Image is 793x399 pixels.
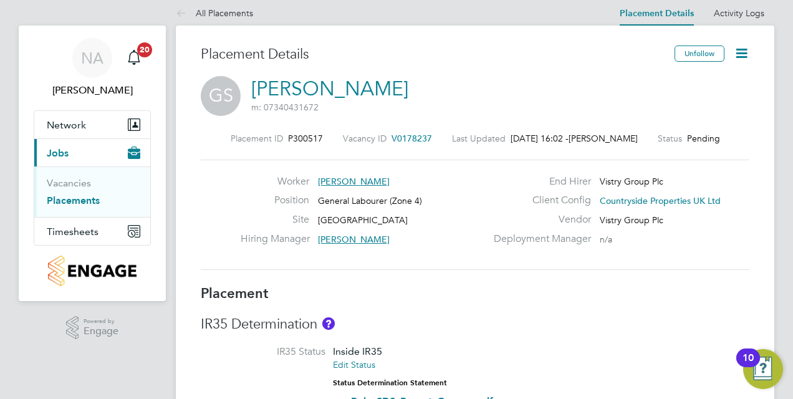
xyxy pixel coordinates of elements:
[201,285,269,302] b: Placement
[47,226,99,238] span: Timesheets
[600,195,721,206] span: Countryside Properties UK Ltd
[48,256,136,286] img: countryside-properties-logo-retina.png
[318,234,390,245] span: [PERSON_NAME]
[486,175,591,188] label: End Hirer
[34,218,150,245] button: Timesheets
[743,358,754,374] div: 10
[251,77,408,101] a: [PERSON_NAME]
[176,7,253,19] a: All Placements
[333,345,382,357] span: Inside IR35
[34,139,150,166] button: Jobs
[122,38,147,78] a: 20
[201,345,325,358] label: IR35 Status
[201,46,665,64] h3: Placement Details
[620,8,694,19] a: Placement Details
[34,111,150,138] button: Network
[34,38,151,98] a: NA[PERSON_NAME]
[333,359,375,370] a: Edit Status
[600,234,612,245] span: n/a
[600,176,663,187] span: Vistry Group Plc
[743,349,783,389] button: Open Resource Center, 10 new notifications
[47,195,100,206] a: Placements
[486,194,591,207] label: Client Config
[486,213,591,226] label: Vendor
[47,147,69,159] span: Jobs
[486,233,591,246] label: Deployment Manager
[600,214,663,226] span: Vistry Group Plc
[201,315,749,334] h3: IR35 Determination
[34,256,151,286] a: Go to home page
[569,133,638,144] span: [PERSON_NAME]
[241,194,309,207] label: Position
[231,133,283,144] label: Placement ID
[47,119,86,131] span: Network
[66,316,119,340] a: Powered byEngage
[241,233,309,246] label: Hiring Manager
[288,133,323,144] span: P300517
[392,133,432,144] span: V0178237
[19,26,166,301] nav: Main navigation
[658,133,682,144] label: Status
[201,76,241,116] span: GS
[34,83,151,98] span: Nabeel Anwar
[241,175,309,188] label: Worker
[84,326,118,337] span: Engage
[333,378,447,387] strong: Status Determination Statement
[511,133,569,144] span: [DATE] 16:02 -
[687,133,720,144] span: Pending
[322,317,335,330] button: About IR35
[343,133,387,144] label: Vacancy ID
[241,213,309,226] label: Site
[47,177,91,189] a: Vacancies
[714,7,764,19] a: Activity Logs
[137,42,152,57] span: 20
[452,133,506,144] label: Last Updated
[675,46,724,62] button: Unfollow
[81,50,103,66] span: NA
[318,214,408,226] span: [GEOGRAPHIC_DATA]
[251,102,319,113] span: m: 07340431672
[318,176,390,187] span: [PERSON_NAME]
[34,166,150,217] div: Jobs
[318,195,422,206] span: General Labourer (Zone 4)
[84,316,118,327] span: Powered by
